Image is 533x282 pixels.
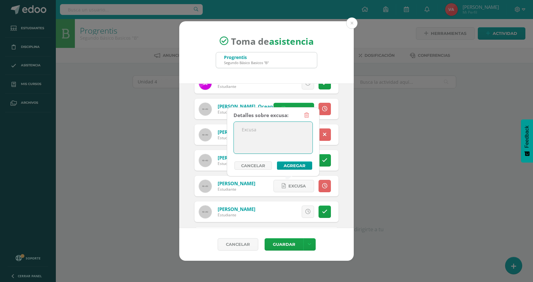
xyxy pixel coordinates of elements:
[521,119,533,162] button: Feedback - Mostrar encuesta
[218,161,255,166] div: Estudiante
[524,126,530,148] span: Feedback
[231,35,314,47] span: Toma de
[218,187,255,192] div: Estudiante
[265,238,303,251] button: Guardar
[199,180,212,193] img: 60x60
[269,35,314,47] strong: asistencia
[346,17,358,29] button: Close (Esc)
[199,206,212,218] img: 60x60
[288,103,306,115] span: Excusa
[218,206,255,212] a: [PERSON_NAME]
[218,238,258,251] a: Cancelar
[199,103,212,115] img: 60x60
[224,60,269,65] div: Segundo Básico Basicos "B"
[218,109,273,115] div: Estudiante
[218,84,255,89] div: Estudiante
[273,103,314,115] a: Excusa
[216,52,317,68] input: Busca un grado o sección aquí...
[218,103,273,109] a: [PERSON_NAME], Ocean
[273,180,314,192] a: Excusa
[218,154,255,161] a: [PERSON_NAME]
[218,212,255,218] div: Estudiante
[218,129,304,135] a: [PERSON_NAME][GEOGRAPHIC_DATA]
[288,180,306,192] span: Excusa
[218,180,255,187] a: [PERSON_NAME]
[277,161,312,170] button: Agregar
[224,54,269,60] div: Progrentis
[218,135,294,141] div: Estudiante
[234,109,288,121] div: Detalles sobre excusa:
[234,161,272,170] a: Cancelar
[199,128,212,141] img: 60x60
[199,154,212,167] img: 60x60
